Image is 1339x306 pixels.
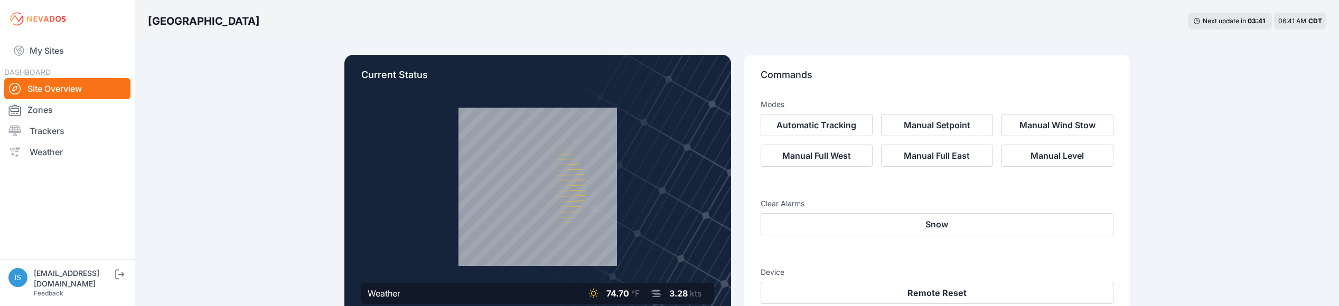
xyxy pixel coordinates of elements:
a: Trackers [4,120,130,141]
h3: Clear Alarms [761,198,1113,209]
nav: Breadcrumb [148,7,260,35]
button: Manual Level [1001,145,1113,167]
span: Next update in [1203,17,1246,25]
div: 03 : 41 [1248,17,1267,25]
p: Current Status [361,68,714,91]
button: Automatic Tracking [761,114,873,136]
span: 74.70 [606,288,629,299]
button: Manual Wind Stow [1001,114,1113,136]
a: Site Overview [4,78,130,99]
button: Snow [761,213,1113,235]
span: DASHBOARD [4,68,51,77]
img: iswagart@prim.com [8,268,27,287]
button: Manual Full West [761,145,873,167]
span: °F [631,288,640,299]
h3: Modes [761,99,784,110]
button: Remote Reset [761,282,1113,304]
button: Manual Setpoint [881,114,993,136]
img: Nevados [8,11,68,27]
div: Weather [368,287,400,300]
a: Weather [4,141,130,162]
p: Commands [761,68,1113,91]
a: My Sites [4,38,130,63]
span: kts [690,288,701,299]
span: 06:41 AM [1278,17,1306,25]
button: Manual Full East [881,145,993,167]
span: CDT [1308,17,1322,25]
h3: Device [761,267,1113,278]
a: Feedback [34,289,63,297]
span: 3.28 [669,288,688,299]
h3: [GEOGRAPHIC_DATA] [148,14,260,28]
a: Zones [4,99,130,120]
div: [EMAIL_ADDRESS][DOMAIN_NAME] [34,268,113,289]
